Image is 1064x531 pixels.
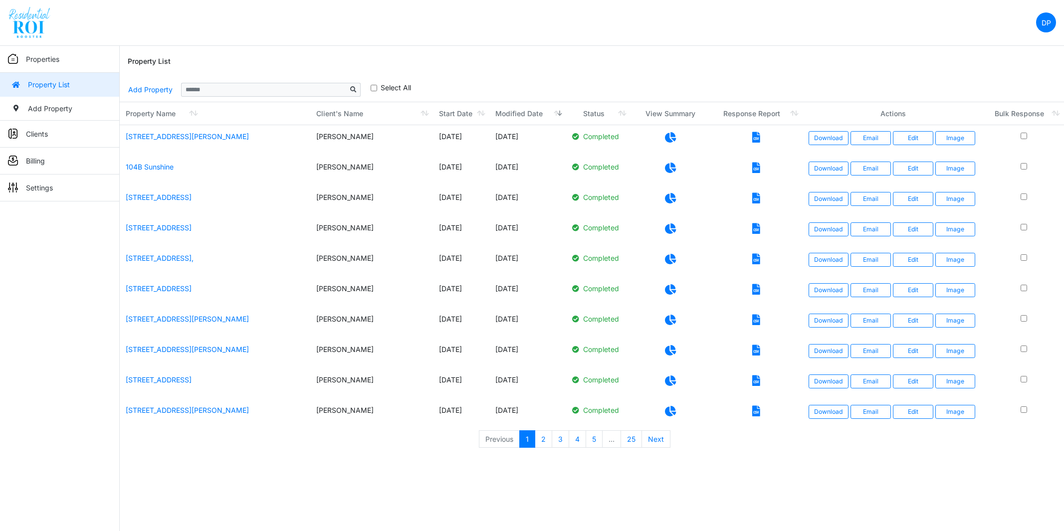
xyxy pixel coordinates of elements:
a: [STREET_ADDRESS][PERSON_NAME] [126,315,249,323]
td: [PERSON_NAME] [310,368,433,399]
a: Edit [893,162,933,176]
a: 104B Sunshine [126,163,174,171]
td: [DATE] [433,125,489,156]
td: [DATE] [433,247,489,277]
th: Response Report: activate to sort column ascending [710,102,803,125]
a: Edit [893,374,933,388]
td: [PERSON_NAME] [310,308,433,338]
button: Email [851,314,891,328]
button: Image [935,253,976,267]
a: Download [809,162,849,176]
a: Download [809,374,849,388]
button: Email [851,131,891,145]
a: [STREET_ADDRESS][PERSON_NAME] [126,132,249,141]
button: Email [851,344,891,358]
p: Completed [572,253,625,263]
th: Status: activate to sort column ascending [566,102,631,125]
p: DP [1042,17,1051,28]
a: Next [641,430,670,448]
a: DP [1036,12,1056,32]
a: 3 [552,430,569,448]
p: Clients [26,129,48,139]
td: [PERSON_NAME] [310,338,433,368]
label: Select All [381,82,411,93]
button: Email [851,374,891,388]
td: [DATE] [433,216,489,247]
button: Email [851,283,891,297]
td: [PERSON_NAME] [310,399,433,429]
td: [DATE] [433,338,489,368]
p: Completed [572,192,625,202]
th: Client's Name: activate to sort column ascending [310,102,433,125]
a: 5 [586,430,603,448]
button: Image [935,222,976,236]
a: Download [809,314,849,328]
td: [DATE] [489,368,566,399]
p: Completed [572,344,625,354]
p: Properties [26,54,59,64]
a: Edit [893,192,933,206]
a: [STREET_ADDRESS] [126,223,192,232]
td: [DATE] [489,247,566,277]
button: Image [935,374,976,388]
th: View Summary [631,102,710,125]
a: 25 [621,430,642,448]
button: Image [935,344,976,358]
td: [DATE] [489,399,566,429]
a: Download [809,405,849,419]
button: Email [851,253,891,267]
p: Completed [572,222,625,233]
button: Image [935,162,976,176]
p: Completed [572,405,625,415]
p: Completed [572,283,625,294]
p: Completed [572,131,625,142]
td: [PERSON_NAME] [310,277,433,308]
img: sidemenu_settings.png [8,182,18,192]
a: Download [809,131,849,145]
a: [STREET_ADDRESS], [126,254,194,262]
a: [STREET_ADDRESS][PERSON_NAME] [126,406,249,414]
a: Download [809,344,849,358]
td: [DATE] [489,277,566,308]
a: 1 [519,430,535,448]
td: [DATE] [489,156,566,186]
a: Edit [893,131,933,145]
p: Completed [572,314,625,324]
button: Image [935,405,976,419]
td: [DATE] [489,338,566,368]
td: [DATE] [489,125,566,156]
p: Settings [26,182,53,193]
button: Image [935,314,976,328]
a: Edit [893,344,933,358]
a: Download [809,192,849,206]
button: Image [935,283,976,297]
td: [DATE] [433,308,489,338]
a: Edit [893,314,933,328]
td: [DATE] [433,399,489,429]
button: Email [851,405,891,419]
td: [DATE] [433,277,489,308]
th: Start Date: activate to sort column ascending [433,102,489,125]
input: Sizing example input [181,83,347,97]
td: [DATE] [433,368,489,399]
td: [DATE] [433,186,489,216]
a: [STREET_ADDRESS] [126,375,192,384]
img: spp logo [8,6,51,38]
td: [DATE] [433,156,489,186]
p: Billing [26,156,45,166]
td: [PERSON_NAME] [310,125,433,156]
td: [DATE] [489,308,566,338]
td: [PERSON_NAME] [310,156,433,186]
a: [STREET_ADDRESS][PERSON_NAME] [126,345,249,354]
th: Property Name: activate to sort column ascending [120,102,310,125]
th: Bulk Response: activate to sort column ascending [984,102,1064,125]
p: Completed [572,374,625,385]
img: sidemenu_properties.png [8,54,18,64]
a: 2 [535,430,552,448]
td: [PERSON_NAME] [310,216,433,247]
a: Edit [893,253,933,267]
a: 4 [569,430,586,448]
img: sidemenu_client.png [8,129,18,139]
button: Email [851,222,891,236]
button: Image [935,192,976,206]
